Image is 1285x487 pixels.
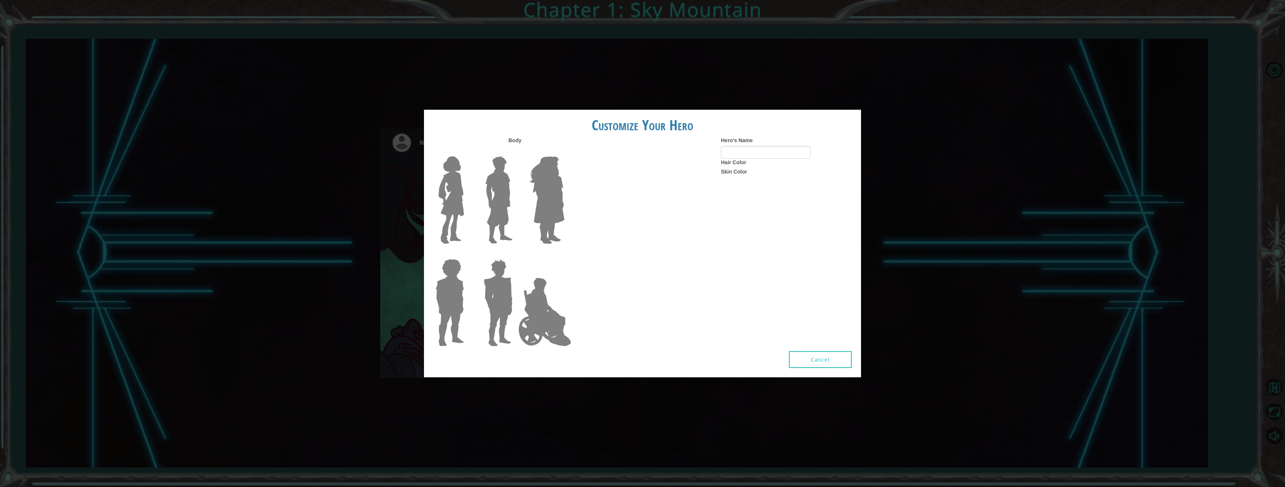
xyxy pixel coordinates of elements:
[436,153,467,247] img: Hero Connie
[789,351,852,368] button: Cancel
[433,256,467,349] img: Hero Steven
[424,117,861,133] h1: Customize Your Hero
[482,153,515,247] img: Hero Lars
[515,275,574,349] img: Hero Jamie
[481,256,515,349] img: Hero Garnet
[721,159,746,166] label: Hair Color
[508,137,521,144] label: Body
[527,153,567,247] img: Hero Amethyst
[721,137,753,144] label: Hero's Name
[721,168,747,175] label: Skin Color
